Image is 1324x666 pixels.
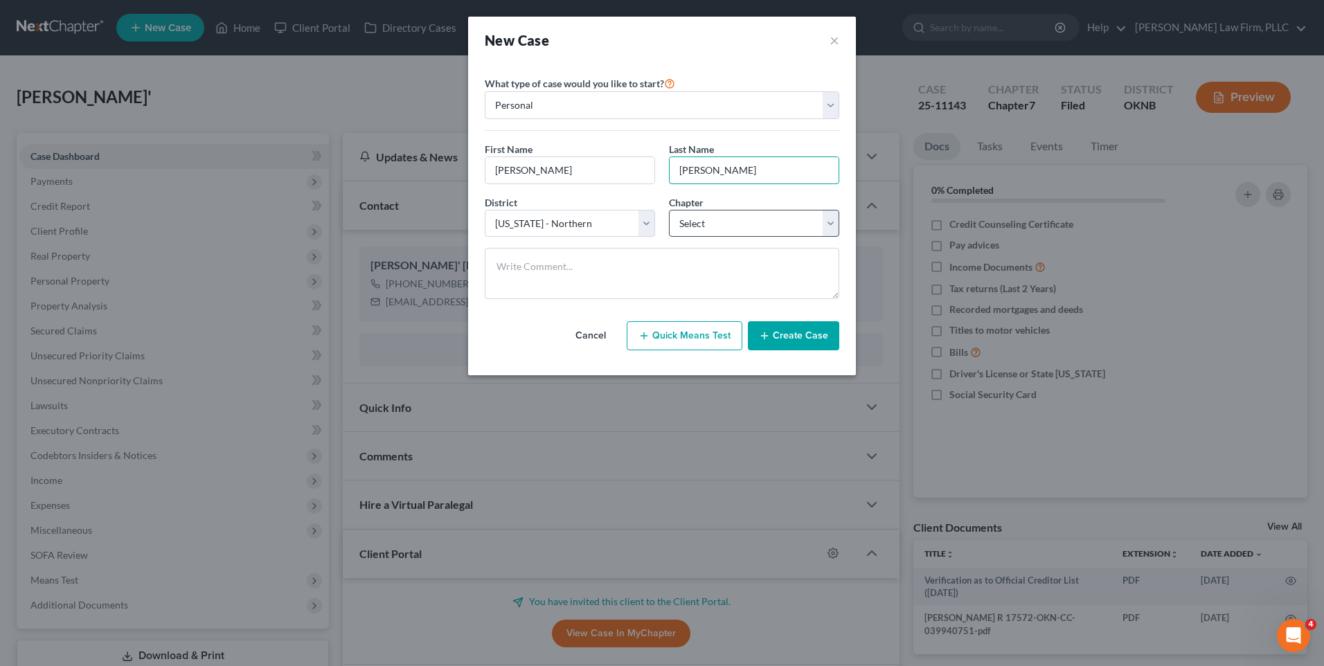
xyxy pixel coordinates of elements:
button: × [830,30,839,50]
label: What type of case would you like to start? [485,75,675,91]
button: Cancel [560,322,621,350]
span: District [485,197,517,208]
iframe: Intercom live chat [1277,619,1310,652]
span: 4 [1305,619,1316,630]
input: Enter First Name [485,157,654,183]
span: First Name [485,143,533,155]
span: Chapter [669,197,704,208]
input: Enter Last Name [670,157,839,183]
button: Create Case [748,321,839,350]
span: Last Name [669,143,714,155]
strong: New Case [485,32,549,48]
button: Quick Means Test [627,321,742,350]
